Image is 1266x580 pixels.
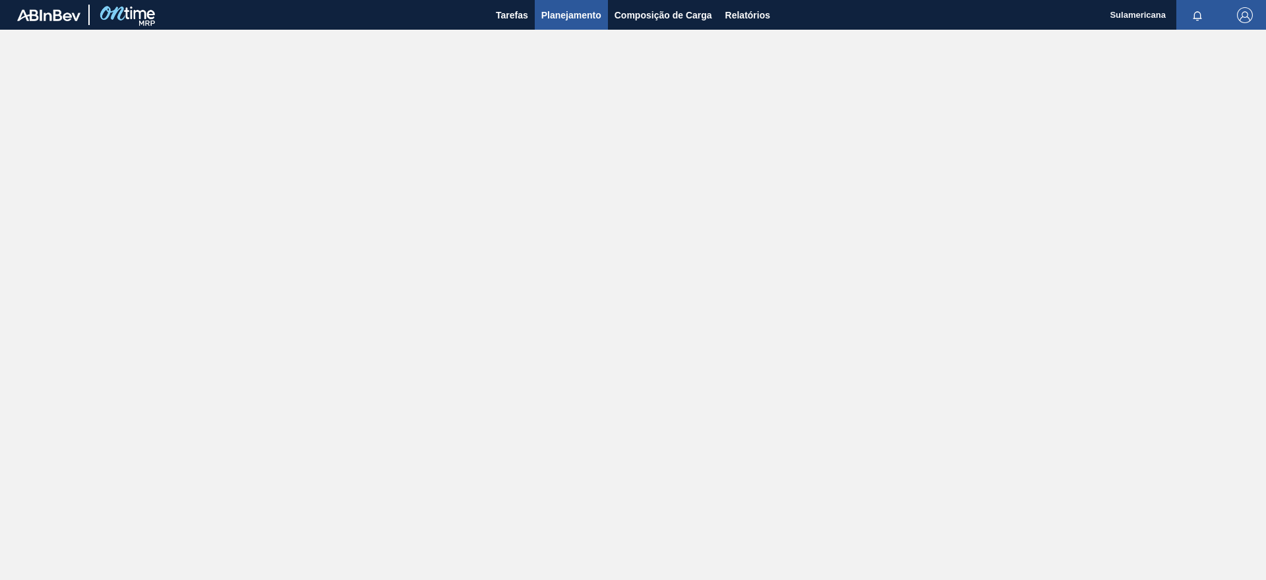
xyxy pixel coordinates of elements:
img: TNhmsLtSVTkK8tSr43FrP2fwEKptu5GPRR3wAAAABJRU5ErkJggg== [17,9,80,21]
img: Logout [1237,7,1253,23]
span: Planejamento [541,7,601,23]
span: Relatórios [725,7,770,23]
span: Tarefas [496,7,528,23]
button: Notificações [1176,6,1219,24]
span: Composição de Carga [615,7,712,23]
